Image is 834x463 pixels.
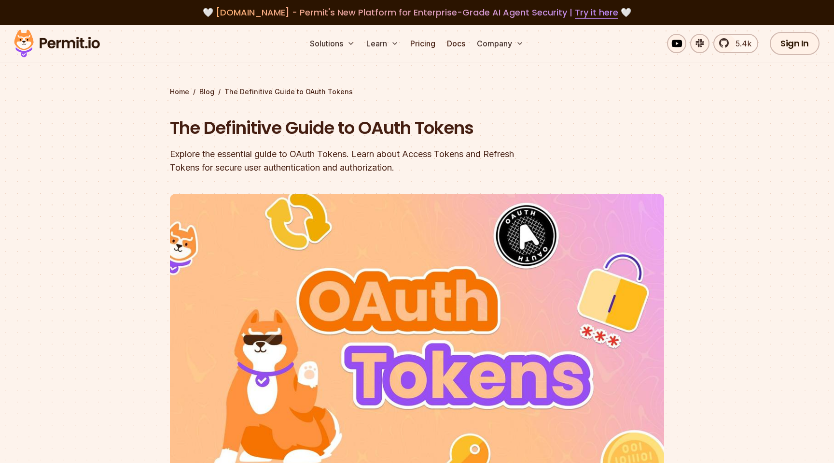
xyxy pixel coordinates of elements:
a: Blog [199,87,214,97]
a: 5.4k [713,34,758,53]
a: Sign In [770,32,820,55]
button: Company [473,34,528,53]
div: Explore the essential guide to OAuth Tokens. Learn about Access Tokens and Refresh Tokens for sec... [170,147,541,174]
a: Docs [443,34,469,53]
div: / / [170,87,664,97]
button: Learn [362,34,403,53]
h1: The Definitive Guide to OAuth Tokens [170,116,541,140]
a: Pricing [406,34,439,53]
a: Try it here [575,6,618,19]
a: Home [170,87,189,97]
button: Solutions [306,34,359,53]
span: [DOMAIN_NAME] - Permit's New Platform for Enterprise-Grade AI Agent Security | [216,6,618,18]
img: Permit logo [10,27,104,60]
span: 5.4k [730,38,751,49]
div: 🤍 🤍 [23,6,811,19]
